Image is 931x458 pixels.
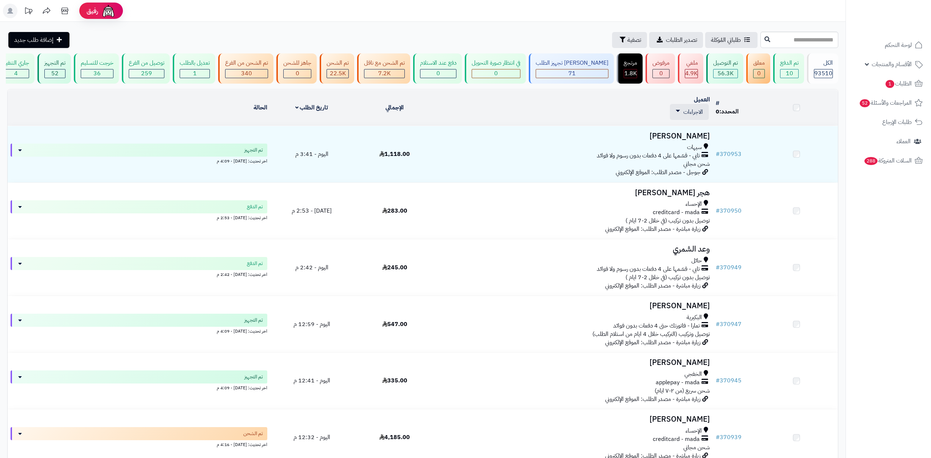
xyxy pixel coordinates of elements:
span: الإحساء [686,427,702,435]
h3: وعد الشمري [439,245,710,253]
div: تم الشحن [327,59,349,67]
span: creditcard - mada [653,208,700,217]
div: 0 [284,69,311,78]
div: 71 [536,69,608,78]
span: تم التجهيز [244,317,263,324]
span: 0 [659,69,663,78]
a: جاهز للشحن 0 [275,53,318,84]
a: تصدير الطلبات [649,32,703,48]
a: الإجمالي [385,103,404,112]
span: إضافة طلب جديد [14,36,53,44]
span: 0 [757,69,761,78]
a: الاجراءات [676,108,703,116]
span: 245.00 [382,263,407,272]
span: السلات المتروكة [864,156,912,166]
div: تم التجهيز [44,59,65,67]
h3: [PERSON_NAME] [439,358,710,367]
a: # [716,99,719,108]
a: تم التوصيل 56.3K [705,53,745,84]
a: #370945 [716,376,742,385]
span: شحن مجاني [683,160,710,168]
span: 259 [141,69,152,78]
span: تم الشحن [243,430,263,437]
span: زيارة مباشرة - مصدر الطلب: الموقع الإلكتروني [605,281,700,290]
span: 52 [51,69,59,78]
span: تم الدفع [247,260,263,267]
div: اخر تحديث: [DATE] - 4:09 م [11,383,267,391]
span: 36 [93,69,101,78]
span: البكيرية [687,313,702,322]
a: الطلبات1 [850,75,927,92]
span: سيهات [687,143,702,152]
a: العملاء [850,133,927,150]
a: تاريخ الطلب [295,103,328,112]
div: 22530 [327,69,348,78]
span: # [716,376,720,385]
span: تابي - قسّمها على 4 دفعات بدون رسوم ولا فوائد [597,152,700,160]
div: مرتجع [624,59,637,67]
span: توصيل بدون تركيب (في خلال 2-7 ايام ) [626,216,710,225]
span: 1 [193,69,197,78]
span: توصيل بدون تركيب (في خلال 2-7 ايام ) [626,273,710,282]
span: 93510 [814,69,832,78]
span: الخفجي [684,370,702,378]
a: طلبات الإرجاع [850,113,927,131]
div: [PERSON_NAME] تجهيز الطلب [536,59,608,67]
h3: [PERSON_NAME] [439,302,710,310]
span: تم التجهيز [244,146,263,154]
div: خرجت للتسليم [81,59,113,67]
span: # [716,206,720,215]
span: زيارة مباشرة - مصدر الطلب: الموقع الإلكتروني [605,395,700,403]
span: طلبات الإرجاع [882,117,912,127]
span: 283.00 [382,206,407,215]
span: # [716,150,720,158]
a: المراجعات والأسئلة52 [850,94,927,112]
a: معلق 0 [745,53,772,84]
h3: [PERSON_NAME] [439,415,710,423]
img: logo-2.png [882,20,924,36]
span: [DATE] - 2:53 م [292,206,332,215]
span: # [716,320,720,329]
a: #370953 [716,150,742,158]
div: في انتظار صورة التحويل [472,59,520,67]
a: في انتظار صورة التحويل 0 [463,53,527,84]
span: 0 [296,69,299,78]
div: ملغي [685,59,698,67]
div: توصيل من الفرع [129,59,164,67]
span: 547.00 [382,320,407,329]
a: الكل93510 [806,53,840,84]
a: ملغي 4.9K [676,53,705,84]
a: تحديثات المنصة [19,4,37,20]
a: تم الدفع 10 [772,53,806,84]
a: إضافة طلب جديد [8,32,69,48]
div: اخر تحديث: [DATE] - 4:09 م [11,327,267,334]
span: 0 [436,69,440,78]
span: رفيق [87,7,98,15]
span: اليوم - 2:42 م [295,263,328,272]
div: معلق [753,59,765,67]
span: 4.9K [685,69,698,78]
button: تصفية [612,32,647,48]
span: 10 [786,69,793,78]
div: اخر تحديث: [DATE] - 4:09 م [11,157,267,164]
span: اليوم - 12:32 م [293,433,330,442]
span: تم التجهيز [244,373,263,381]
span: applepay - mada [656,378,700,387]
div: تعديل بالطلب [180,59,210,67]
div: 7223 [364,69,404,78]
div: اخر تحديث: [DATE] - 4:16 م [11,440,267,448]
img: ai-face.png [101,4,116,18]
span: 1,118.00 [379,150,410,158]
div: 36 [81,69,113,78]
div: 0 [420,69,456,78]
span: اليوم - 3:41 م [295,150,328,158]
div: مرفوض [652,59,670,67]
span: شحن سريع (من ٢-٧ ايام) [655,386,710,395]
div: 0 [653,69,669,78]
span: creditcard - mada [653,435,700,443]
a: تعديل بالطلب 1 [171,53,217,84]
div: 10 [780,69,798,78]
span: زيارة مباشرة - مصدر الطلب: الموقع الإلكتروني [605,225,700,233]
a: تم الشحن 22.5K [318,53,356,84]
div: جاري التنفيذ [3,59,29,67]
